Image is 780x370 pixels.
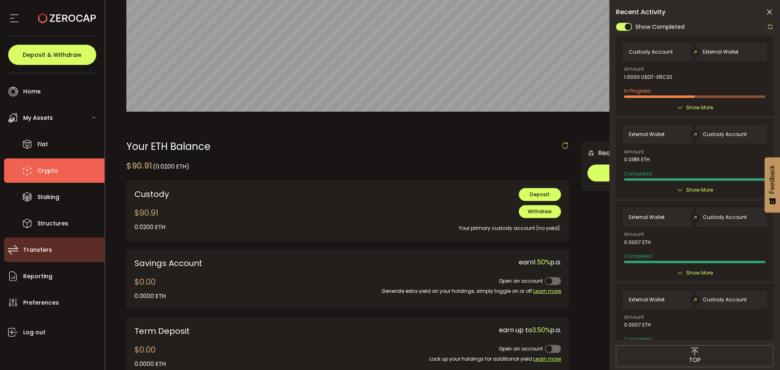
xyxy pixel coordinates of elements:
span: Deposit [530,191,550,198]
div: Lock up your holdings for additional yield. [317,355,561,363]
span: Completed [624,170,652,177]
span: 3.50% [532,325,550,335]
div: Generate extra yield on your holdings; simply toggle on or off. [354,287,561,295]
span: My Assets [23,112,53,124]
span: 0.0007 ETH [624,240,651,245]
span: 1.50% [534,257,550,267]
span: Staking [37,191,59,203]
div: $0.00 [134,344,166,368]
span: earn p.a. [519,257,561,267]
div: 0.0000 ETH [134,360,166,368]
div: Your primary custody account (no yield). [317,218,561,232]
span: Show More [686,269,713,277]
span: Amount [624,67,644,71]
span: Open an account [499,277,543,284]
span: Deposit & Withdraw [23,52,82,58]
span: Amount [624,232,644,237]
span: Custody Account [703,132,747,137]
span: Custody Account [629,49,673,55]
span: Withdraw [528,208,552,215]
span: Recent Activity [616,9,665,15]
div: 0.0200 ETH [134,223,165,232]
span: 1.0000 USDT-ERC20 [624,74,672,80]
button: Trade OTC [587,164,753,182]
span: Custody Account [703,214,747,220]
span: Completed [624,335,652,342]
span: 0.0007 ETH [624,322,651,328]
span: External Wallet [629,214,665,220]
iframe: Chat Widget [739,331,780,370]
div: Your ETH Balance [126,142,569,151]
span: External Wallet [629,132,665,137]
span: Completed [624,253,652,260]
span: Crypto [37,165,58,177]
span: Home [23,86,41,97]
div: $90.91 [134,207,165,232]
div: 0.0000 ETH [134,292,166,301]
span: Custody Account [703,297,747,303]
span: Amount [624,315,644,320]
span: In Progress [624,87,651,94]
div: Request an OTC Trade [581,148,670,158]
span: Show More [686,104,713,112]
span: 0.0185 ETH [624,157,650,162]
div: Savings Account [134,257,342,269]
span: Learn more [533,355,561,362]
span: Feedback [769,165,776,194]
span: Show More [686,186,713,194]
span: Structures [37,218,68,229]
div: Term Deposit [134,325,305,337]
span: External Wallet [703,49,739,55]
span: earn up to p.a. [499,325,561,335]
button: Withdraw [519,205,561,218]
span: Show Completed [635,23,685,31]
span: Reporting [23,270,52,282]
span: TOP [689,356,701,364]
span: Learn more [533,288,561,294]
button: Feedback - Show survey [765,157,780,212]
button: Deposit & Withdraw [8,45,96,65]
span: Preferences [23,297,59,309]
div: Custody [134,188,305,200]
span: (0.0200 ETH) [153,162,189,171]
span: External Wallet [629,297,665,303]
span: Transfers [23,244,52,256]
button: Deposit [519,188,561,201]
span: Amount [624,149,644,154]
span: Fiat [37,138,48,150]
img: 6nGpN7MZ9FLuBP83NiajKbTRY4UzlzQtBKtCrLLspmCkSvCZHBKvY3NxgQaT5JnOQREvtQ257bXeeSTueZfAPizblJ+Fe8JwA... [587,149,595,157]
div: $90.91 [126,160,189,172]
div: $0.00 [134,276,166,301]
span: Open an account [499,345,543,352]
span: Log out [23,327,45,338]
